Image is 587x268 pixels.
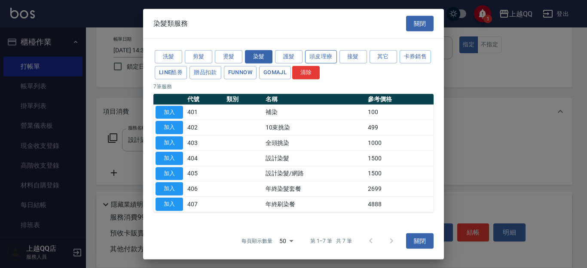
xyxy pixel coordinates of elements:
[242,237,272,245] p: 每頁顯示數量
[185,50,212,63] button: 剪髮
[224,66,257,79] button: FUNNOW
[190,66,221,79] button: 贈品扣款
[185,196,224,212] td: 407
[366,181,434,197] td: 2699
[263,93,366,105] th: 名稱
[366,120,434,136] td: 499
[263,135,366,151] td: 全頭挑染
[292,66,320,79] button: 清除
[156,198,183,211] button: 加入
[366,166,434,181] td: 1500
[275,50,303,63] button: 護髮
[156,152,183,165] button: 加入
[263,181,366,197] td: 年終染髮套餐
[185,166,224,181] td: 405
[185,135,224,151] td: 403
[224,93,263,105] th: 類別
[263,166,366,181] td: 設計染髮/網路
[305,50,337,63] button: 頭皮理療
[259,66,291,79] button: GOMAJL
[310,237,352,245] p: 第 1–7 筆 共 7 筆
[366,135,434,151] td: 1000
[185,105,224,120] td: 401
[156,121,183,134] button: 加入
[156,105,183,119] button: 加入
[155,66,187,79] button: LINE酷券
[366,196,434,212] td: 4888
[370,50,397,63] button: 其它
[185,93,224,105] th: 代號
[406,233,434,249] button: 關閉
[263,105,366,120] td: 補染
[339,50,367,63] button: 接髮
[156,167,183,180] button: 加入
[406,15,434,31] button: 關閉
[366,151,434,166] td: 1500
[400,50,431,63] button: 卡券銷售
[245,50,272,63] button: 染髮
[366,93,434,105] th: 參考價格
[185,151,224,166] td: 404
[263,151,366,166] td: 設計染髮
[156,182,183,196] button: 加入
[215,50,242,63] button: 燙髮
[153,19,188,28] span: 染髮類服務
[153,82,434,90] p: 7 筆服務
[155,50,182,63] button: 洗髮
[263,196,366,212] td: 年終刷染餐
[156,136,183,150] button: 加入
[185,181,224,197] td: 406
[185,120,224,136] td: 402
[366,105,434,120] td: 100
[263,120,366,136] td: 10束挑染
[276,229,297,253] div: 50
